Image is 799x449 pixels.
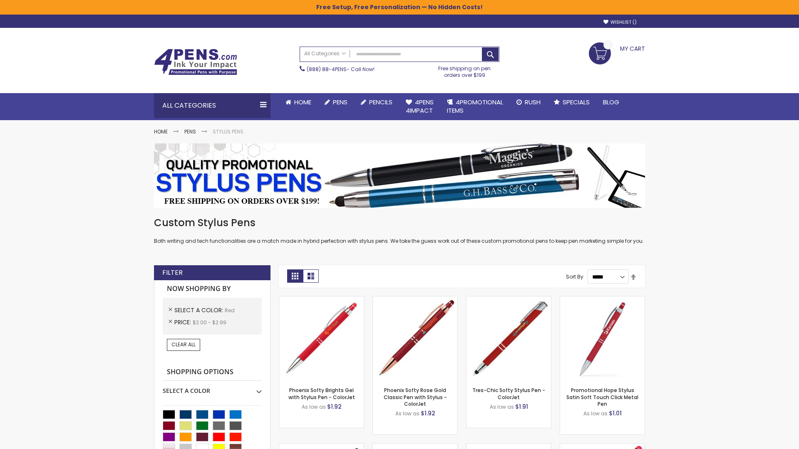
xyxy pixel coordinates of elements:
[154,128,168,135] a: Home
[466,296,551,303] a: Tres-Chic Softy Stylus Pen - ColorJet-Red
[154,216,645,245] div: Both writing and tech functionalities are a match made in hybrid perfection with stylus pens. We ...
[162,268,183,277] strong: Filter
[566,273,583,280] label: Sort By
[279,296,364,303] a: Phoenix Softy Brights Gel with Stylus Pen - ColorJet-Red
[399,93,440,120] a: 4Pens4impact
[354,93,399,111] a: Pencils
[154,216,645,229] h1: Custom Stylus Pens
[193,319,226,326] span: $2.00 - $2.99
[596,93,626,111] a: Blog
[154,143,645,208] img: Stylus Pens
[174,318,193,326] span: Price
[163,363,262,381] strong: Shopping Options
[440,93,510,120] a: 4PROMOTIONALITEMS
[490,403,514,410] span: As low as
[430,62,500,79] div: Free shipping on pen orders over $199
[304,50,346,57] span: All Categories
[171,341,196,348] span: Clear All
[384,387,447,407] a: Phoenix Softy Rose Gold Classic Pen with Stylus - ColorJet
[287,269,303,283] strong: Grid
[373,296,457,303] a: Phoenix Softy Rose Gold Classic Pen with Stylus - ColorJet-Red
[300,47,350,61] a: All Categories
[566,387,638,407] a: Promotional Hope Stylus Satin Soft Touch Click Metal Pen
[174,306,225,314] span: Select A Color
[603,19,637,25] a: Wishlist
[302,403,326,410] span: As low as
[609,409,622,417] span: $1.01
[603,98,619,106] span: Blog
[395,410,419,417] span: As low as
[369,98,392,106] span: Pencils
[154,49,237,75] img: 4Pens Custom Pens and Promotional Products
[225,307,235,314] span: Red
[167,339,200,350] a: Clear All
[373,296,457,381] img: Phoenix Softy Rose Gold Classic Pen with Stylus - ColorJet-Red
[447,98,503,115] span: 4PROMOTIONAL ITEMS
[472,387,545,400] a: Tres-Chic Softy Stylus Pen - ColorJet
[421,409,435,417] span: $1.92
[163,381,262,395] div: Select A Color
[279,296,364,381] img: Phoenix Softy Brights Gel with Stylus Pen - ColorJet-Red
[163,280,262,298] strong: Now Shopping by
[563,98,590,106] span: Specials
[547,93,596,111] a: Specials
[288,387,355,400] a: Phoenix Softy Brights Gel with Stylus Pen - ColorJet
[184,128,196,135] a: Pens
[466,296,551,381] img: Tres-Chic Softy Stylus Pen - ColorJet-Red
[560,296,645,303] a: Promotional Hope Stylus Satin Soft Touch Click Metal Pen-Red
[560,296,645,381] img: Promotional Hope Stylus Satin Soft Touch Click Metal Pen-Red
[510,93,547,111] a: Rush
[213,128,243,135] strong: Stylus Pens
[294,98,311,106] span: Home
[515,402,528,411] span: $1.91
[406,98,434,115] span: 4Pens 4impact
[525,98,541,106] span: Rush
[307,66,375,73] span: - Call Now!
[333,98,347,106] span: Pens
[327,402,342,411] span: $1.92
[279,93,318,111] a: Home
[583,410,608,417] span: As low as
[154,93,270,118] div: All Categories
[307,66,347,73] a: (888) 88-4PENS
[318,93,354,111] a: Pens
